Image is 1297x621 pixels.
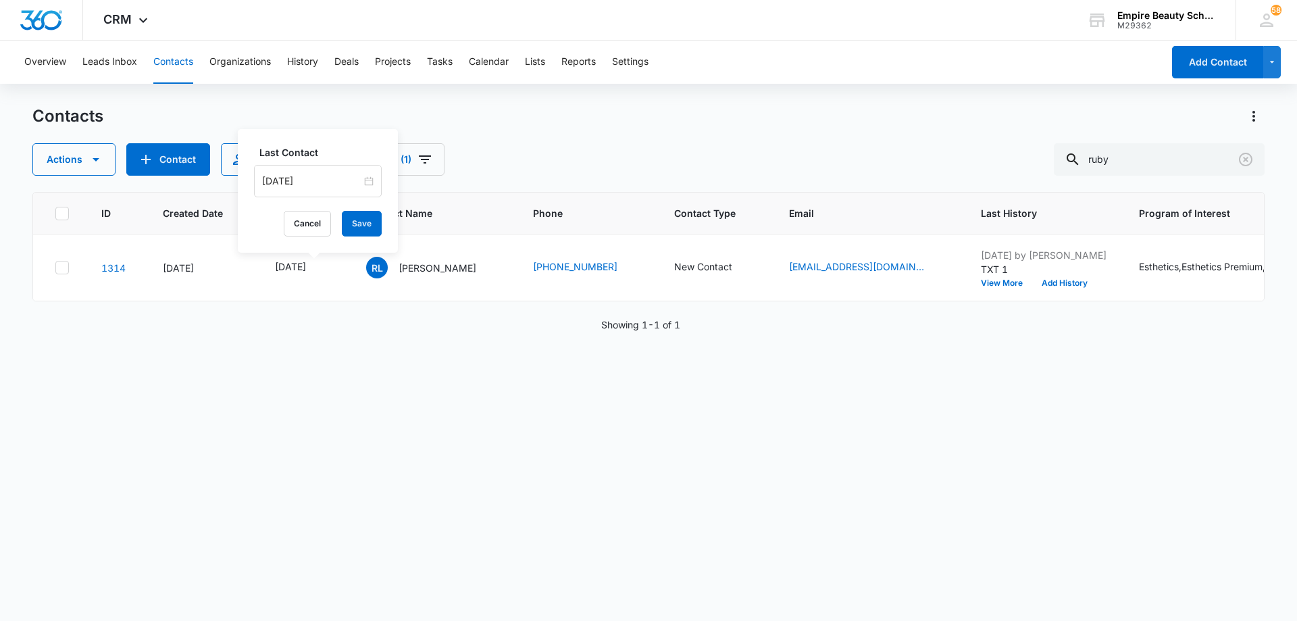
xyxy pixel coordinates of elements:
[533,259,642,276] div: Phone - (207) 651-0586 - Select to Edit Field
[981,279,1032,287] button: View More
[1235,149,1256,170] button: Clear
[126,143,210,176] button: Add Contact
[601,318,680,332] p: Showing 1-1 of 1
[262,174,361,189] input: Oct 2, 2025
[674,259,732,274] div: New Contact
[525,41,545,84] button: Lists
[1243,105,1265,127] button: Actions
[401,155,411,164] span: (1)
[32,106,103,126] h1: Contacts
[1117,10,1216,21] div: account name
[533,259,617,274] a: [PHONE_NUMBER]
[1032,279,1097,287] button: Add History
[469,41,509,84] button: Calendar
[101,206,111,220] span: ID
[981,206,1087,220] span: Last History
[334,41,359,84] button: Deals
[24,41,66,84] button: Overview
[674,259,757,276] div: Contact Type - New Contact - Select to Edit Field
[981,262,1107,276] p: TXT 1
[32,143,116,176] button: Actions
[82,41,137,84] button: Leads Inbox
[259,145,387,159] label: Last Contact
[101,262,126,274] a: Navigate to contact details page for RUby LaChance
[366,257,388,278] span: RL
[612,41,648,84] button: Settings
[366,257,501,278] div: Contact Name - RUby LaChance - Select to Edit Field
[789,206,929,220] span: Email
[1172,46,1263,78] button: Add Contact
[533,206,622,220] span: Phone
[375,41,411,84] button: Projects
[275,259,330,276] div: Last Contact - 1759363200 - Select to Edit Field
[209,41,271,84] button: Organizations
[275,259,306,274] div: [DATE]
[287,41,318,84] button: History
[342,211,382,237] button: Save
[789,259,948,276] div: Email - rubylachance7@gmail.com - Select to Edit Field
[163,206,223,220] span: Created Date
[284,211,331,237] button: Cancel
[1054,143,1265,176] input: Search Contacts
[153,41,193,84] button: Contacts
[399,261,476,275] p: [PERSON_NAME]
[163,261,243,275] div: [DATE]
[1271,5,1281,16] div: notifications count
[1271,5,1281,16] span: 58
[355,143,444,176] button: Filters
[561,41,596,84] button: Reports
[366,206,481,220] span: Contact Name
[103,12,132,26] span: CRM
[1139,259,1274,274] div: Esthetics,Esthetics Premium,Lash Extensions
[221,143,344,176] button: Import Contacts
[674,206,737,220] span: Contact Type
[427,41,453,84] button: Tasks
[789,259,924,274] a: [EMAIL_ADDRESS][DOMAIN_NAME]
[981,248,1107,262] p: [DATE] by [PERSON_NAME]
[1117,21,1216,30] div: account id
